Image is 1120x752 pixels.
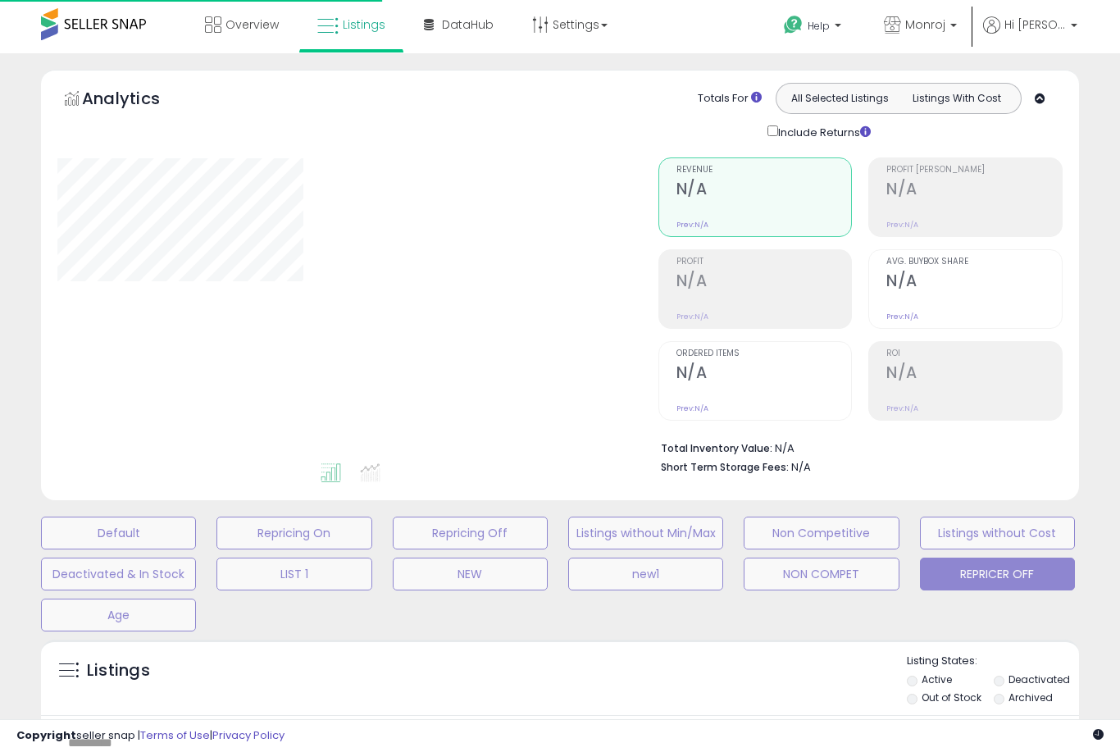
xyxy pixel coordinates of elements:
span: ROI [886,349,1062,358]
a: Help [771,2,858,53]
span: Profit [676,258,852,267]
button: NON COMPET [744,558,899,590]
small: Prev: N/A [886,312,918,321]
button: Default [41,517,196,549]
button: NEW [393,558,548,590]
div: Include Returns [755,122,890,141]
small: Prev: N/A [676,220,708,230]
button: new1 [568,558,723,590]
span: Ordered Items [676,349,852,358]
b: Total Inventory Value: [661,441,772,455]
span: DataHub [442,16,494,33]
h2: N/A [886,180,1062,202]
a: Hi [PERSON_NAME] [983,16,1077,53]
small: Prev: N/A [676,312,708,321]
span: Revenue [676,166,852,175]
h2: N/A [676,271,852,294]
h2: N/A [676,363,852,385]
small: Prev: N/A [676,403,708,413]
b: Short Term Storage Fees: [661,460,789,474]
span: Listings [343,16,385,33]
button: Listings without Cost [920,517,1075,549]
h2: N/A [886,363,1062,385]
strong: Copyright [16,727,76,743]
small: Prev: N/A [886,403,918,413]
span: Profit [PERSON_NAME] [886,166,1062,175]
span: Hi [PERSON_NAME] [1004,16,1066,33]
li: N/A [661,437,1050,457]
button: REPRICER OFF [920,558,1075,590]
button: Non Competitive [744,517,899,549]
button: Deactivated & In Stock [41,558,196,590]
small: Prev: N/A [886,220,918,230]
button: Age [41,599,196,631]
span: N/A [791,459,811,475]
h2: N/A [886,271,1062,294]
button: Repricing On [216,517,371,549]
i: Get Help [783,15,804,35]
span: Help [808,19,830,33]
div: seller snap | | [16,728,285,744]
button: Listings without Min/Max [568,517,723,549]
h2: N/A [676,180,852,202]
button: Listings With Cost [898,88,1016,109]
span: Monroj [905,16,945,33]
button: LIST 1 [216,558,371,590]
h5: Analytics [82,87,192,114]
button: Repricing Off [393,517,548,549]
span: Overview [225,16,279,33]
button: All Selected Listings [781,88,899,109]
div: Totals For [698,91,762,107]
span: Avg. Buybox Share [886,258,1062,267]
